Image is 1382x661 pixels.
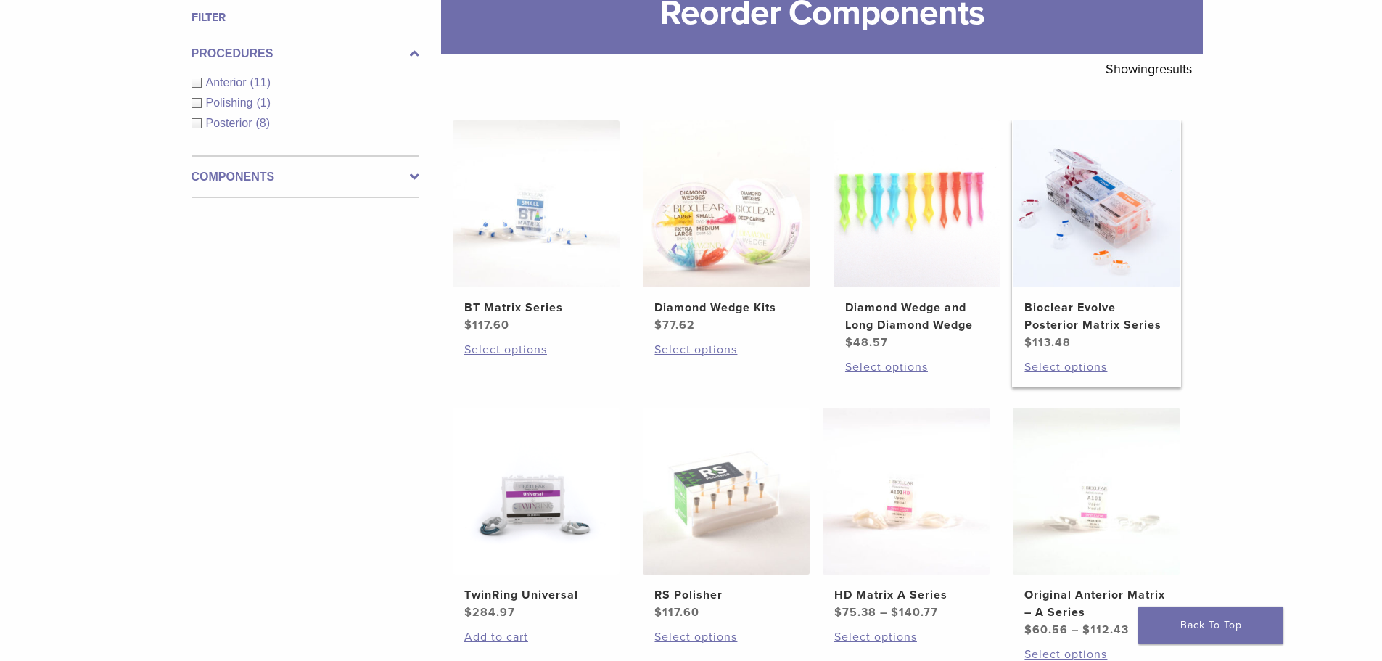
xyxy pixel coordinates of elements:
[464,586,608,604] h2: TwinRing Universal
[1012,408,1181,639] a: Original Anterior Matrix - A SeriesOriginal Anterior Matrix – A Series
[822,408,991,621] a: HD Matrix A SeriesHD Matrix A Series
[845,358,989,376] a: Select options for “Diamond Wedge and Long Diamond Wedge”
[192,9,419,26] h4: Filter
[192,45,419,62] label: Procedures
[1082,623,1090,637] span: $
[452,408,621,621] a: TwinRing UniversalTwinRing Universal $284.97
[1106,54,1192,84] p: Showing results
[464,299,608,316] h2: BT Matrix Series
[464,318,472,332] span: $
[845,335,888,350] bdi: 48.57
[250,76,271,89] span: (11)
[1012,120,1181,351] a: Bioclear Evolve Posterior Matrix SeriesBioclear Evolve Posterior Matrix Series $113.48
[206,117,256,129] span: Posterior
[643,120,810,287] img: Diamond Wedge Kits
[654,318,695,332] bdi: 77.62
[834,605,842,620] span: $
[1013,120,1180,287] img: Bioclear Evolve Posterior Matrix Series
[464,341,608,358] a: Select options for “BT Matrix Series”
[464,605,515,620] bdi: 284.97
[654,605,662,620] span: $
[1072,623,1079,637] span: –
[880,605,887,620] span: –
[643,408,810,575] img: RS Polisher
[654,318,662,332] span: $
[1024,335,1032,350] span: $
[654,628,798,646] a: Select options for “RS Polisher”
[834,120,1000,287] img: Diamond Wedge and Long Diamond Wedge
[1024,586,1168,621] h2: Original Anterior Matrix – A Series
[1024,623,1032,637] span: $
[891,605,938,620] bdi: 140.77
[453,408,620,575] img: TwinRing Universal
[834,628,978,646] a: Select options for “HD Matrix A Series”
[256,117,271,129] span: (8)
[452,120,621,334] a: BT Matrix SeriesBT Matrix Series $117.60
[1024,358,1168,376] a: Select options for “Bioclear Evolve Posterior Matrix Series”
[642,120,811,334] a: Diamond Wedge KitsDiamond Wedge Kits $77.62
[834,586,978,604] h2: HD Matrix A Series
[1082,623,1129,637] bdi: 112.43
[891,605,899,620] span: $
[464,318,509,332] bdi: 117.60
[642,408,811,621] a: RS PolisherRS Polisher $117.60
[1013,408,1180,575] img: Original Anterior Matrix - A Series
[654,586,798,604] h2: RS Polisher
[823,408,990,575] img: HD Matrix A Series
[192,168,419,186] label: Components
[654,605,699,620] bdi: 117.60
[1138,607,1283,644] a: Back To Top
[1024,335,1071,350] bdi: 113.48
[453,120,620,287] img: BT Matrix Series
[206,97,257,109] span: Polishing
[833,120,1002,351] a: Diamond Wedge and Long Diamond WedgeDiamond Wedge and Long Diamond Wedge $48.57
[256,97,271,109] span: (1)
[845,335,853,350] span: $
[1024,299,1168,334] h2: Bioclear Evolve Posterior Matrix Series
[845,299,989,334] h2: Diamond Wedge and Long Diamond Wedge
[206,76,250,89] span: Anterior
[464,605,472,620] span: $
[654,299,798,316] h2: Diamond Wedge Kits
[1024,623,1068,637] bdi: 60.56
[464,628,608,646] a: Add to cart: “TwinRing Universal”
[654,341,798,358] a: Select options for “Diamond Wedge Kits”
[834,605,876,620] bdi: 75.38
